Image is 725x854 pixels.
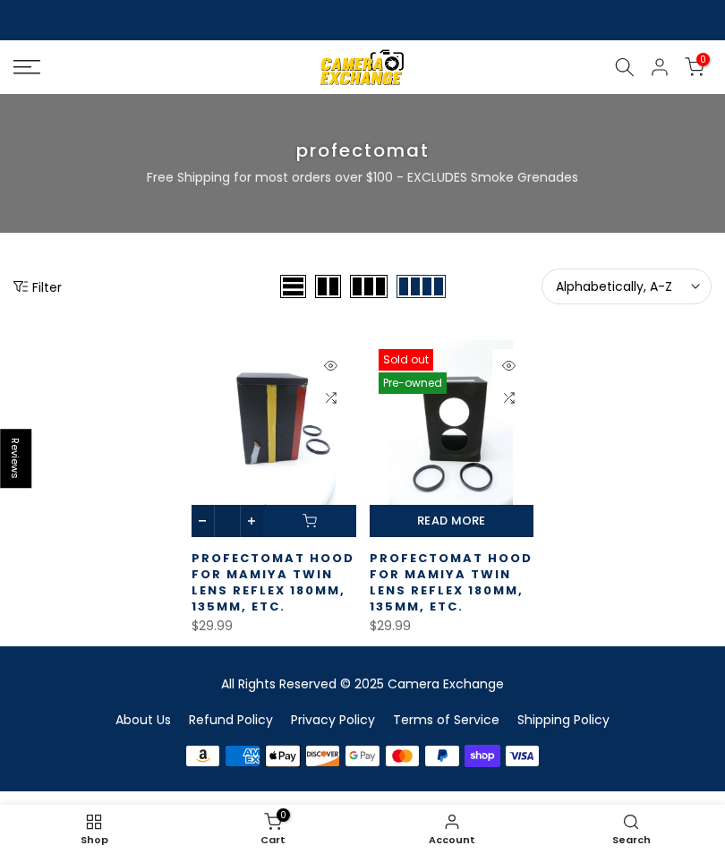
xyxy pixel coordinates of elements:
button: Show filters [13,278,62,295]
span: 0 [277,808,290,822]
img: paypal [422,742,463,769]
img: google pay [343,742,383,769]
a: 0 [685,57,704,77]
a: Refund Policy [189,711,273,729]
a: Privacy Policy [291,711,375,729]
span: Account [371,835,533,845]
span: Cart [192,835,354,845]
img: apple pay [263,742,303,769]
a: Profectomat Hood for Mamiya Twin Lens Reflex 180MM, 135MM, etc. [192,550,354,615]
span: Shop [13,835,175,845]
span: Search [550,835,712,845]
img: discover [303,742,343,769]
span: Alphabetically, A-Z [556,278,697,295]
p: Free Shipping for most orders over $100 - EXCLUDES Smoke Grenades [27,167,698,188]
a: Profectomat Hood for Mamiya Twin Lens Reflex 180MM, 135MM, etc. [370,550,533,615]
a: About Us [115,711,171,729]
a: Shop [4,809,183,850]
h3: profectomat [13,139,712,162]
a: Shipping Policy [517,711,610,729]
span: 0 [696,53,710,66]
a: 0 Cart [183,809,362,850]
a: Read more [370,505,534,537]
img: amazon payments [183,742,223,769]
div: $29.99 [370,615,534,637]
img: shopify pay [462,742,502,769]
button: Alphabetically, A-Z [542,269,712,304]
div: All Rights Reserved © 2025 Camera Exchange [13,673,712,696]
a: Search [542,809,721,850]
a: Account [362,809,542,850]
div: $29.99 [192,615,356,637]
img: visa [502,742,542,769]
img: master [382,742,422,769]
a: Terms of Service [393,711,499,729]
img: american express [223,742,263,769]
